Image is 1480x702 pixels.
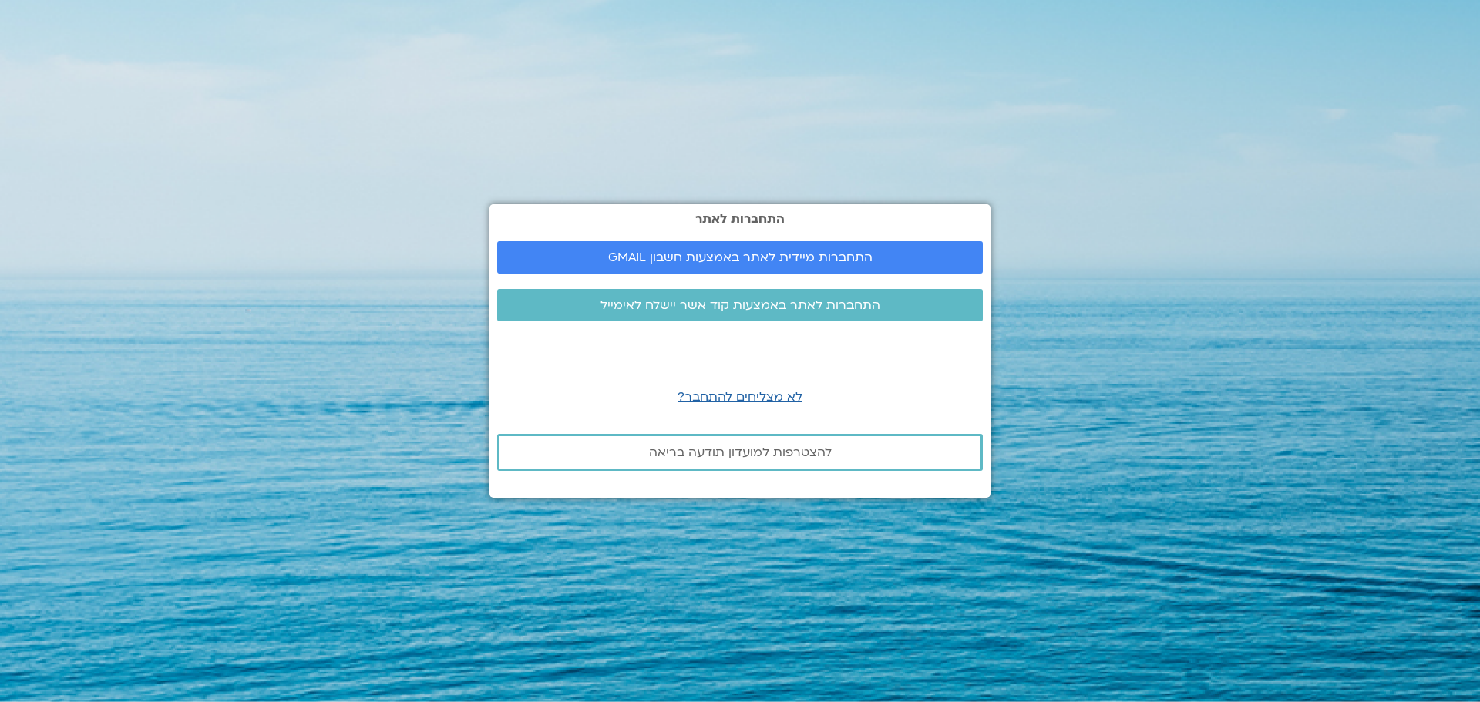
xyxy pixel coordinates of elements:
a: להצטרפות למועדון תודעה בריאה [497,434,983,471]
a: לא מצליחים להתחבר? [678,388,802,405]
span: התחברות לאתר באמצעות קוד אשר יישלח לאימייל [600,298,880,312]
a: התחברות מיידית לאתר באמצעות חשבון GMAIL [497,241,983,274]
span: להצטרפות למועדון תודעה בריאה [649,445,832,459]
h2: התחברות לאתר [497,212,983,226]
a: התחברות לאתר באמצעות קוד אשר יישלח לאימייל [497,289,983,321]
span: התחברות מיידית לאתר באמצעות חשבון GMAIL [608,250,873,264]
